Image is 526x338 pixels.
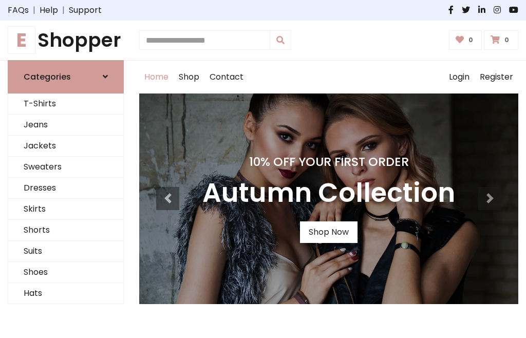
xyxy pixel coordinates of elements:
a: Hats [8,283,123,304]
a: T-Shirts [8,93,123,115]
span: | [58,4,69,16]
span: 0 [502,35,512,45]
a: Help [40,4,58,16]
a: Jeans [8,115,123,136]
h6: Categories [24,72,71,82]
h1: Shopper [8,29,124,52]
a: Skirts [8,199,123,220]
a: Categories [8,60,124,93]
a: Shoes [8,262,123,283]
a: FAQs [8,4,29,16]
a: Contact [204,61,249,93]
span: 0 [466,35,476,45]
a: Support [69,4,102,16]
a: EShopper [8,29,124,52]
a: Jackets [8,136,123,157]
a: Shop Now [300,221,358,243]
h4: 10% Off Your First Order [202,155,455,169]
h3: Autumn Collection [202,177,455,209]
a: Register [475,61,518,93]
span: E [8,26,35,54]
a: Suits [8,241,123,262]
a: Login [444,61,475,93]
a: Dresses [8,178,123,199]
a: 0 [449,30,482,50]
a: Home [139,61,174,93]
a: 0 [484,30,518,50]
span: | [29,4,40,16]
a: Shop [174,61,204,93]
a: Shorts [8,220,123,241]
a: Sweaters [8,157,123,178]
